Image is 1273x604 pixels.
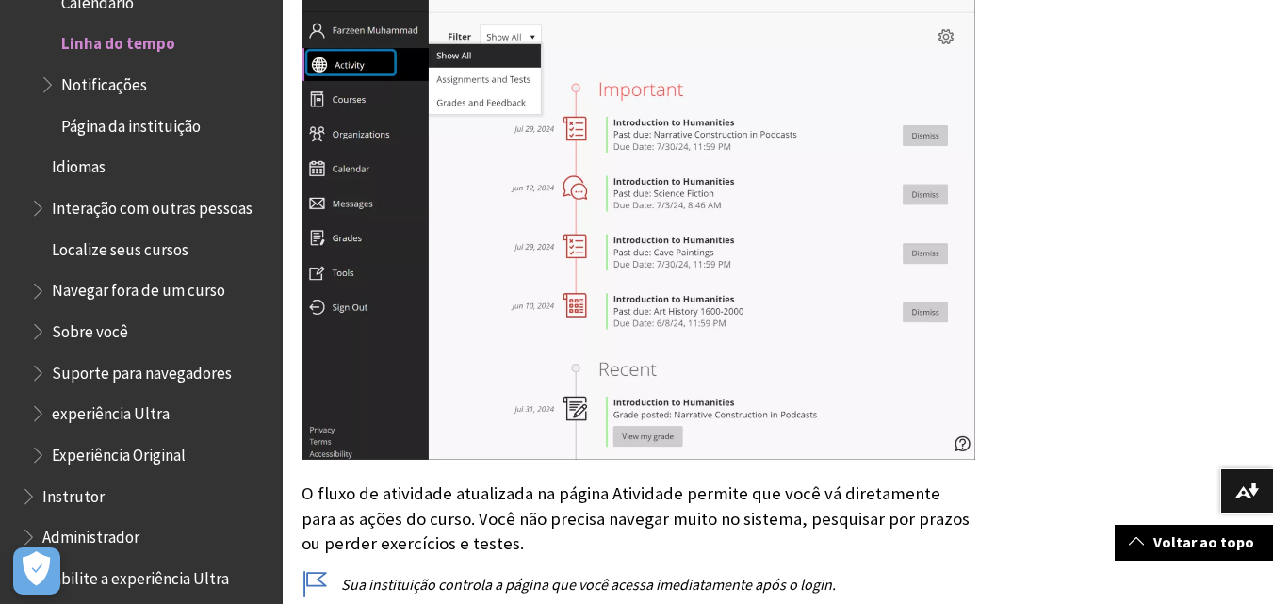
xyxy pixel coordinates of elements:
[52,357,232,383] span: Suporte para navegadores
[42,563,229,588] span: Habilite a experiência Ultra
[61,69,147,94] span: Notificações
[42,481,105,506] span: Instrutor
[52,439,186,465] span: Experiência Original
[302,574,975,595] p: Sua instituição controla a página que você acessa imediatamente após o login.
[52,275,225,301] span: Navegar fora de um curso
[52,152,106,177] span: Idiomas
[302,482,975,556] p: O fluxo de atividade atualizada na página Atividade permite que você vá diretamente para as ações...
[52,234,188,259] span: Localize seus cursos
[61,28,175,54] span: Linha do tempo
[52,192,253,218] span: Interação com outras pessoas
[52,398,170,423] span: experiência Ultra
[42,521,139,547] span: Administrador
[61,110,201,136] span: Página da instituição
[52,316,128,341] span: Sobre você
[13,547,60,595] button: Abrir preferências
[1115,525,1273,560] a: Voltar ao topo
